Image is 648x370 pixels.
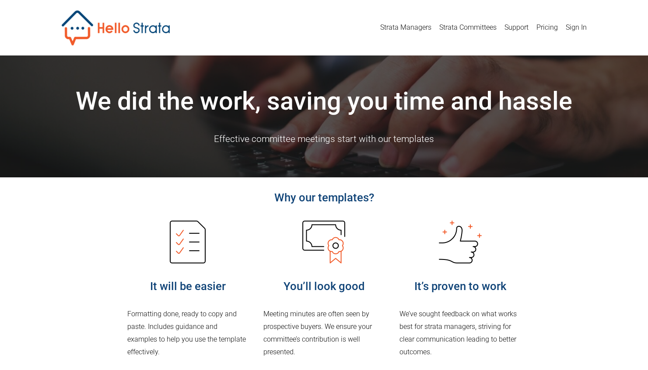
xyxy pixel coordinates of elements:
p: Meeting minutes are often seen by prospective buyers. We ensure your committee’s contribution is ... [263,308,385,358]
h4: You’ll look good [263,279,385,294]
h1: We did the work, saving you time and hassle [62,86,587,117]
p: We’ve sought feedback on what works best for strata managers, striving for clear communication le... [399,308,521,358]
h4: It will be easier [127,279,249,294]
a: Pricing [536,21,558,35]
a: Strata Committees [439,21,497,35]
a: Sign In [566,21,587,35]
h4: Why our templates? [127,190,521,205]
a: Support [504,21,529,35]
p: Formatting done, ready to copy and paste. Includes guidance and examples to help you use the temp... [127,308,249,358]
h4: It’s proven to work [399,279,521,294]
img: Hello Strata [62,10,170,45]
a: Strata Managers [380,21,431,35]
p: Effective committee meetings start with our templates [62,131,587,147]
